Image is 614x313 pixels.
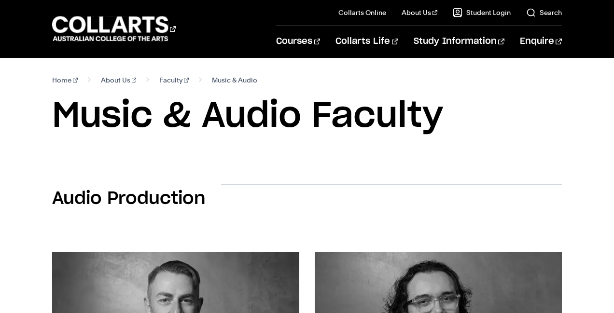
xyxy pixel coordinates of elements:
a: Courses [276,26,320,57]
a: About Us [402,8,437,17]
h1: Music & Audio Faculty [52,95,562,138]
a: About Us [101,73,137,87]
a: Faculty [159,73,189,87]
h2: Audio Production [52,188,206,209]
a: Student Login [453,8,511,17]
a: Collarts Life [335,26,398,57]
a: Enquire [520,26,562,57]
a: Study Information [414,26,504,57]
a: Collarts Online [338,8,386,17]
div: Go to homepage [52,15,176,42]
a: Search [526,8,562,17]
a: Home [52,73,78,87]
span: Music & Audio [212,73,257,87]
